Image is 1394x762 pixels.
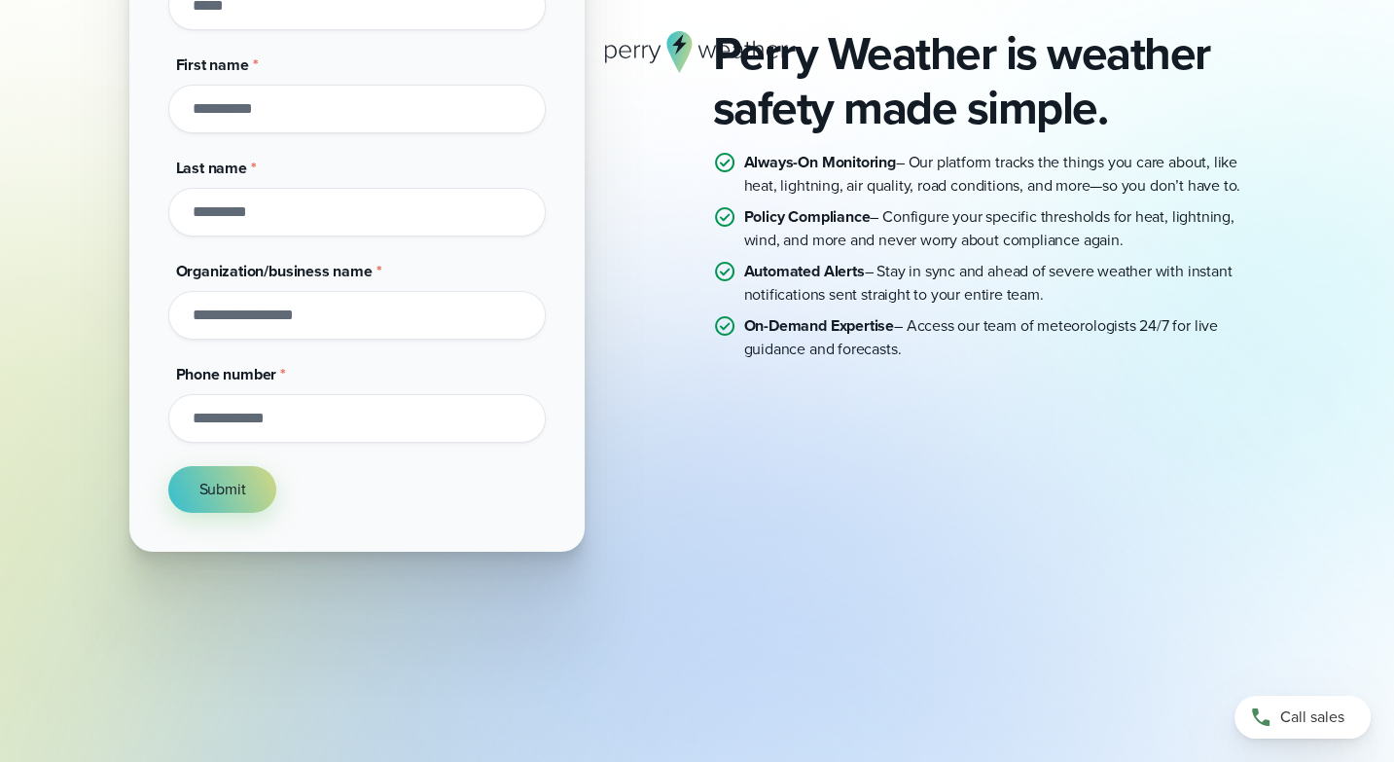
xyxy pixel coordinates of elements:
span: Last name [176,157,247,179]
strong: Automated Alerts [744,260,865,282]
strong: Always-On Monitoring [744,151,896,173]
p: – Access our team of meteorologists 24/7 for live guidance and forecasts. [744,314,1266,361]
p: – Our platform tracks the things you care about, like heat, lightning, air quality, road conditio... [744,151,1266,198]
p: – Configure your specific thresholds for heat, lightning, wind, and more and never worry about co... [744,205,1266,252]
span: Submit [199,478,246,501]
a: Call sales [1234,696,1371,739]
strong: On-Demand Expertise [744,314,894,337]
strong: Policy Compliance [744,205,871,228]
p: – Stay in sync and ahead of severe weather with instant notifications sent straight to your entir... [744,260,1266,307]
span: Phone number [176,363,277,385]
span: Organization/business name [176,260,373,282]
h2: Perry Weather is weather safety made simple. [713,26,1266,135]
span: Call sales [1280,706,1344,729]
button: Submit [168,466,277,513]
